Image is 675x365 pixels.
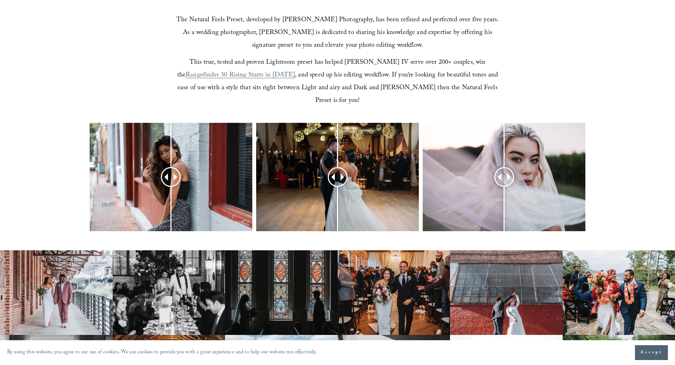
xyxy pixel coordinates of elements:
a: Rangefinder 30 Rising Starts in [DATE] [186,70,295,81]
span: The Natural Feels Preset, developed by [PERSON_NAME] Photography, has been refined and perfected ... [176,15,501,51]
span: , and speed up his editing workflow. If you’re looking for beautiful tones and ease of use with a... [178,70,500,107]
span: Accept [640,349,663,356]
img: Rustic Raleigh wedding venue couple down the aisle [338,250,450,335]
img: Best Raleigh wedding venue reception toast [113,250,225,335]
p: By using this website, you agree to our use of cookies. We use cookies to provide you with a grea... [7,348,317,358]
img: Elegant bride and groom first look photography [225,250,338,335]
span: This true, tested and proven Lightroom preset has helped [PERSON_NAME] IV serve over 200+ couples... [177,57,488,81]
button: Accept [635,345,668,360]
img: Raleigh wedding photographer couple dance [450,250,563,335]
